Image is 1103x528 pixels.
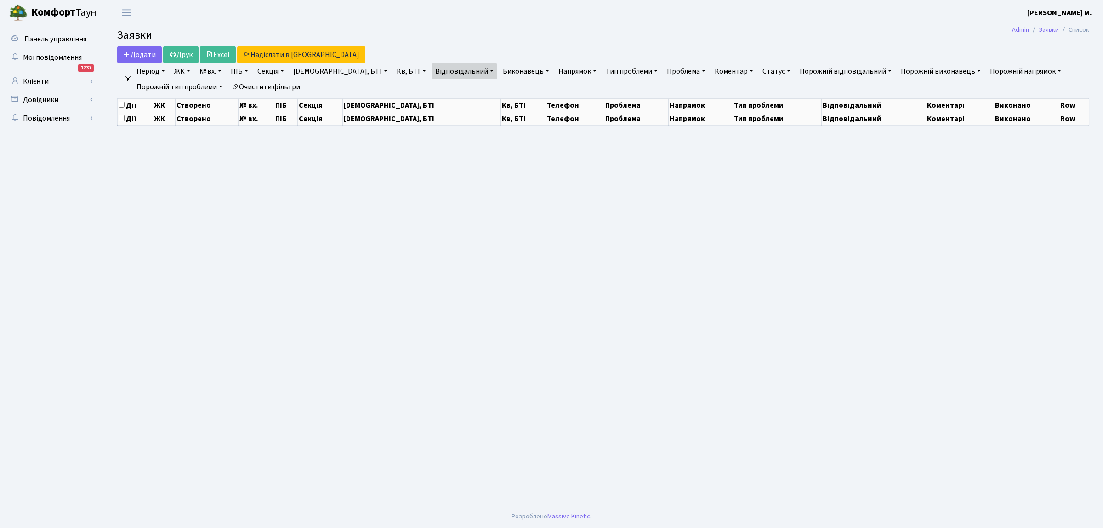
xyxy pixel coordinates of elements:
a: Порожній напрямок [986,63,1065,79]
span: Мої повідомлення [23,52,82,63]
a: Excel [200,46,236,63]
th: Відповідальний [822,112,926,125]
th: Відповідальний [822,98,926,112]
span: Таун [31,5,97,21]
th: Створено [176,112,238,125]
a: Порожній виконавець [897,63,984,79]
th: Проблема [604,98,669,112]
a: Клієнти [5,72,97,91]
a: Коментар [711,63,757,79]
th: Створено [176,98,238,112]
a: Кв, БТІ [393,63,429,79]
a: Напрямок [555,63,600,79]
a: [DEMOGRAPHIC_DATA], БТІ [290,63,391,79]
th: Напрямок [669,112,733,125]
a: Відповідальний [432,63,497,79]
a: Повідомлення [5,109,97,127]
a: Тип проблеми [602,63,661,79]
th: ЖК [153,112,175,125]
a: Надіслати в [GEOGRAPHIC_DATA] [237,46,365,63]
th: Коментарі [926,112,994,125]
span: Панель управління [24,34,86,44]
th: Кв, БТІ [501,112,546,125]
th: Виконано [994,112,1059,125]
a: Очистити фільтри [228,79,304,95]
div: Розроблено . [512,511,591,522]
a: Період [133,63,169,79]
a: Massive Kinetic [547,511,590,521]
a: Друк [163,46,199,63]
b: Комфорт [31,5,75,20]
a: Проблема [663,63,709,79]
b: [PERSON_NAME] М. [1027,8,1092,18]
th: № вх. [238,112,274,125]
a: Статус [759,63,794,79]
th: Тип проблеми [733,98,822,112]
div: 1237 [78,64,94,72]
button: Переключити навігацію [115,5,138,20]
th: Проблема [604,112,669,125]
a: Додати [117,46,162,63]
a: Секція [254,63,288,79]
a: Панель управління [5,30,97,48]
a: [PERSON_NAME] М. [1027,7,1092,18]
a: Порожній відповідальний [796,63,895,79]
nav: breadcrumb [998,20,1103,40]
span: Додати [123,50,156,60]
th: № вх. [238,98,274,112]
th: Коментарі [926,98,994,112]
a: Мої повідомлення1237 [5,48,97,67]
th: [DEMOGRAPHIC_DATA], БТІ [342,98,501,112]
a: Довідники [5,91,97,109]
a: ЖК [171,63,194,79]
th: Дії [118,112,153,125]
th: [DEMOGRAPHIC_DATA], БТІ [342,112,501,125]
th: Дії [118,98,153,112]
th: Секція [298,112,342,125]
a: Виконавець [499,63,553,79]
th: ПІБ [274,98,298,112]
th: Кв, БТІ [501,98,546,112]
th: Телефон [546,112,604,125]
a: Заявки [1039,25,1059,34]
th: Секція [298,98,342,112]
th: ЖК [153,98,175,112]
th: Тип проблеми [733,112,822,125]
th: Напрямок [669,98,733,112]
a: Порожній тип проблеми [133,79,226,95]
img: logo.png [9,4,28,22]
a: № вх. [196,63,225,79]
a: Admin [1012,25,1029,34]
a: ПІБ [227,63,252,79]
li: Список [1059,25,1089,35]
th: Телефон [546,98,604,112]
th: Row [1059,98,1089,112]
th: ПІБ [274,112,298,125]
th: Row [1059,112,1089,125]
span: Заявки [117,27,152,43]
th: Виконано [994,98,1059,112]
